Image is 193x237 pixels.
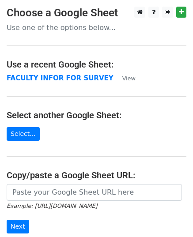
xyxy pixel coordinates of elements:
input: Paste your Google Sheet URL here [7,184,182,201]
h3: Choose a Google Sheet [7,7,186,19]
p: Use one of the options below... [7,23,186,32]
small: Example: [URL][DOMAIN_NAME] [7,203,97,209]
h4: Select another Google Sheet: [7,110,186,120]
small: View [122,75,136,82]
a: FACULTY INFOR FOR SURVEY [7,74,114,82]
a: View [114,74,136,82]
input: Next [7,220,29,233]
h4: Copy/paste a Google Sheet URL: [7,170,186,181]
a: Select... [7,127,40,141]
h4: Use a recent Google Sheet: [7,59,186,70]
